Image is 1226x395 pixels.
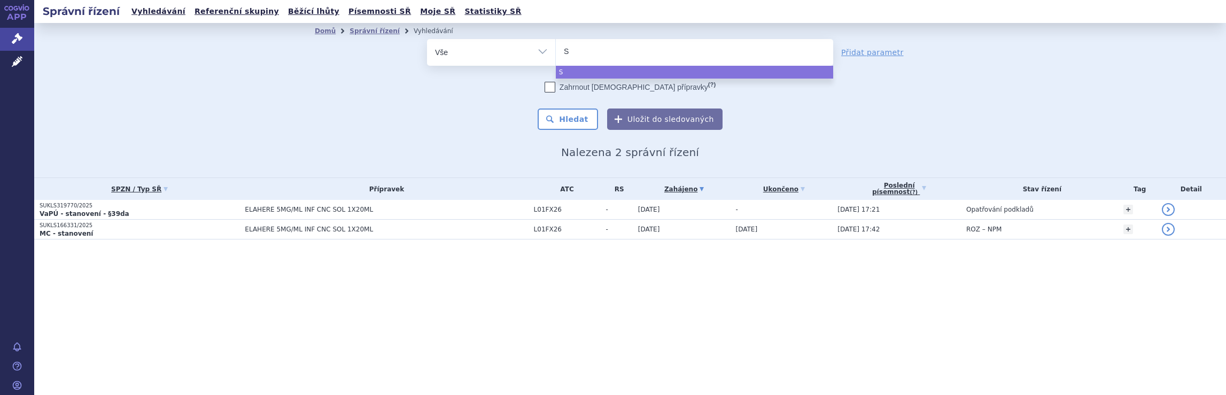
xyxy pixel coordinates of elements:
[837,178,961,200] a: Poslednípísemnost(?)
[534,206,601,213] span: L01FX26
[736,206,738,213] span: -
[556,66,833,79] li: S
[961,178,1118,200] th: Stav řízení
[534,226,601,233] span: L01FX26
[1162,223,1175,236] a: detail
[736,226,758,233] span: [DATE]
[837,226,880,233] span: [DATE] 17:42
[40,222,239,229] p: SUKLS166331/2025
[837,206,880,213] span: [DATE] 17:21
[345,4,414,19] a: Písemnosti SŘ
[191,4,282,19] a: Referenční skupiny
[245,226,512,233] span: ELAHERE 5MG/ML INF CNC SOL 1X20ML
[1157,178,1226,200] th: Detail
[606,206,632,213] span: -
[841,47,904,58] a: Přidat parametr
[1118,178,1157,200] th: Tag
[1123,224,1133,234] a: +
[40,202,239,210] p: SUKLS319770/2025
[538,109,598,130] button: Hledat
[1162,203,1175,216] a: detail
[285,4,343,19] a: Běžící lhůty
[1123,205,1133,214] a: +
[417,4,459,19] a: Moje SŘ
[545,82,716,92] label: Zahrnout [DEMOGRAPHIC_DATA] přípravky
[607,109,723,130] button: Uložit do sledovaných
[40,210,129,218] strong: VaPÚ - stanovení - §39da
[638,182,731,197] a: Zahájeno
[461,4,524,19] a: Statistiky SŘ
[910,189,918,196] abbr: (?)
[638,206,660,213] span: [DATE]
[529,178,601,200] th: ATC
[128,4,189,19] a: Vyhledávání
[708,81,716,88] abbr: (?)
[40,182,239,197] a: SPZN / Typ SŘ
[966,206,1034,213] span: Opatřování podkladů
[239,178,528,200] th: Přípravek
[350,27,400,35] a: Správní řízení
[638,226,660,233] span: [DATE]
[414,23,467,39] li: Vyhledávání
[966,226,1002,233] span: ROZ – NPM
[736,182,833,197] a: Ukončeno
[600,178,632,200] th: RS
[34,4,128,19] h2: Správní řízení
[561,146,699,159] span: Nalezena 2 správní řízení
[40,230,93,237] strong: MC - stanovení
[606,226,632,233] span: -
[245,206,512,213] span: ELAHERE 5MG/ML INF CNC SOL 1X20ML
[315,27,336,35] a: Domů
